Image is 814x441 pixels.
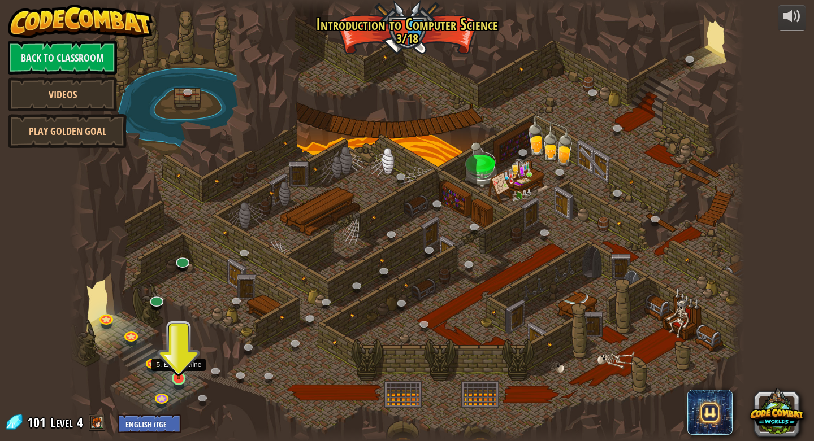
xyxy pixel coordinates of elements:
[50,413,73,432] span: Level
[8,5,153,38] img: CodeCombat - Learn how to code by playing a game
[778,5,806,31] button: Adjust volume
[27,413,49,431] span: 101
[170,340,187,379] img: level-banner-started.png
[8,77,117,111] a: Videos
[8,41,117,75] a: Back to Classroom
[77,413,83,431] span: 4
[8,114,127,148] a: Play Golden Goal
